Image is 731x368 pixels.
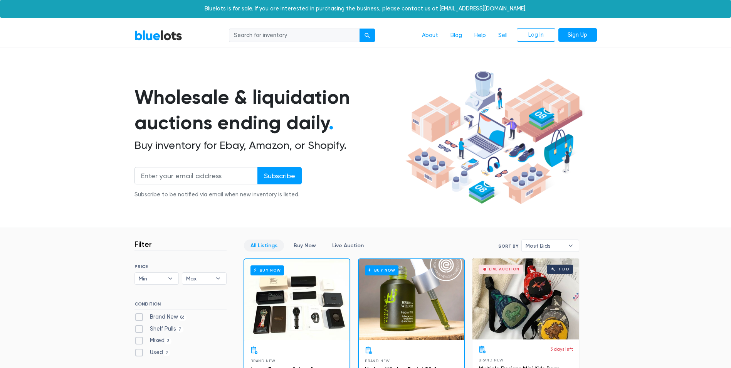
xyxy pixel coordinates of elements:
a: Buy Now [287,240,323,252]
a: Buy Now [359,259,464,340]
h6: PRICE [134,264,227,269]
div: Subscribe to be notified via email when new inventory is listed. [134,191,302,199]
label: Used [134,348,171,357]
span: 2 [163,350,171,356]
span: . [329,111,334,134]
span: Most Bids [526,240,564,252]
a: About [416,28,444,43]
input: Enter your email address [134,167,258,184]
span: 86 [178,314,187,321]
span: 3 [165,338,172,344]
span: 7 [176,326,184,333]
div: 1 bid [559,267,569,271]
span: Brand New [365,359,390,363]
b: ▾ [563,240,579,252]
label: Brand New [134,313,187,321]
h6: Buy Now [365,265,398,275]
h2: Buy inventory for Ebay, Amazon, or Shopify. [134,139,403,152]
div: Live Auction [489,267,519,271]
b: ▾ [162,273,178,284]
h3: Filter [134,240,152,249]
a: Live Auction [326,240,370,252]
a: All Listings [244,240,284,252]
a: Sell [492,28,514,43]
a: BlueLots [134,30,182,41]
label: Shelf Pulls [134,325,184,333]
a: Blog [444,28,468,43]
p: 3 days left [550,346,573,353]
span: Brand New [250,359,276,363]
a: Help [468,28,492,43]
a: Sign Up [558,28,597,42]
input: Search for inventory [229,29,360,42]
img: hero-ee84e7d0318cb26816c560f6b4441b76977f77a177738b4e94f68c95b2b83dbb.png [403,68,585,208]
h6: Buy Now [250,265,284,275]
label: Sort By [498,243,518,250]
b: ▾ [210,273,226,284]
a: Log In [517,28,555,42]
a: Live Auction 1 bid [472,258,579,339]
input: Subscribe [257,167,302,184]
h6: CONDITION [134,301,227,310]
span: Brand New [479,358,504,362]
span: Min [139,273,164,284]
span: Max [186,273,212,284]
label: Mixed [134,336,172,345]
h1: Wholesale & liquidation auctions ending daily [134,84,403,136]
a: Buy Now [244,259,350,340]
